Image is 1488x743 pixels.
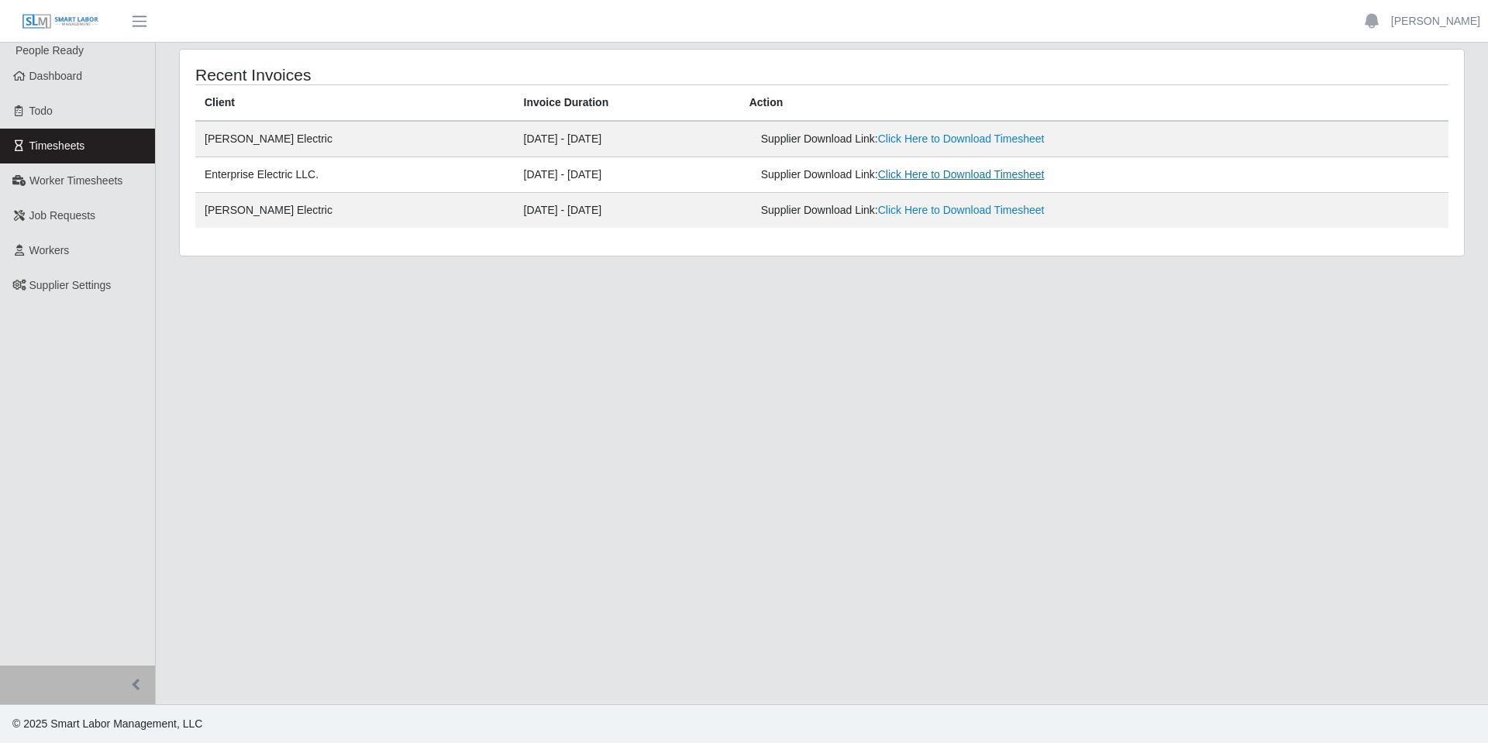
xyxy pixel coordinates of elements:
div: Supplier Download Link: [761,202,1198,218]
td: [DATE] - [DATE] [515,157,740,193]
th: Client [195,85,515,122]
h4: Recent Invoices [195,65,704,84]
td: [DATE] - [DATE] [515,193,740,229]
td: [DATE] - [DATE] [515,121,740,157]
span: Supplier Settings [29,279,112,291]
div: Supplier Download Link: [761,131,1198,147]
span: Todo [29,105,53,117]
span: People Ready [15,44,84,57]
span: Timesheets [29,139,85,152]
span: Worker Timesheets [29,174,122,187]
img: SLM Logo [22,13,99,30]
span: Job Requests [29,209,96,222]
div: Supplier Download Link: [761,167,1198,183]
a: Click Here to Download Timesheet [878,204,1045,216]
a: Click Here to Download Timesheet [878,168,1045,181]
a: Click Here to Download Timesheet [878,132,1045,145]
span: Dashboard [29,70,83,82]
th: Action [740,85,1448,122]
a: [PERSON_NAME] [1391,13,1480,29]
td: Enterprise Electric LLC. [195,157,515,193]
td: [PERSON_NAME] Electric [195,121,515,157]
span: Workers [29,244,70,256]
td: [PERSON_NAME] Electric [195,193,515,229]
span: © 2025 Smart Labor Management, LLC [12,717,202,730]
th: Invoice Duration [515,85,740,122]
